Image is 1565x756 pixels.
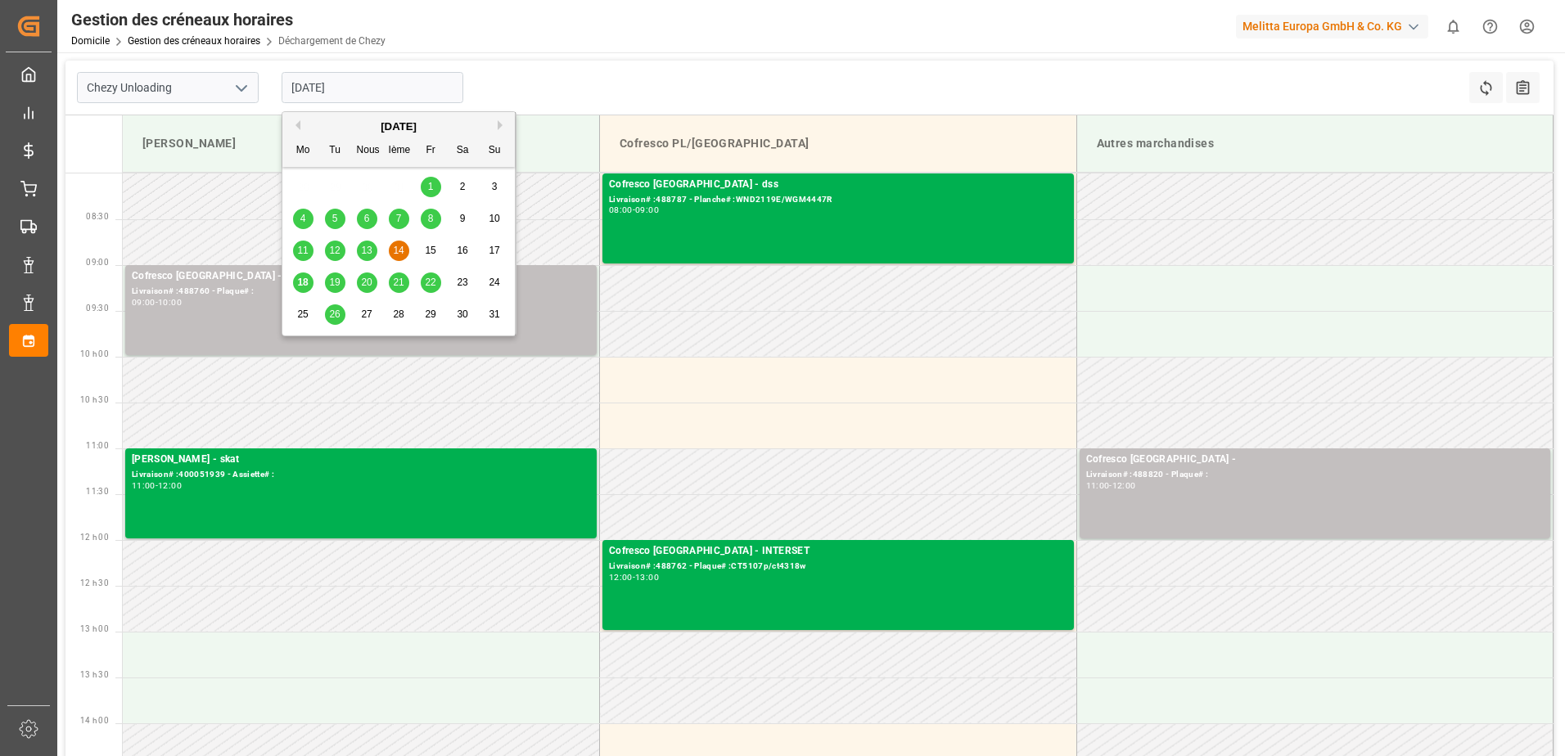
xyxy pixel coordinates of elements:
[86,487,109,496] span: 11:30
[453,209,473,229] div: Choisissez le samedi 9 août 2025
[158,482,182,489] div: 12:00
[393,245,404,256] span: 14
[71,7,386,32] div: Gestion des créneaux horaires
[457,245,467,256] span: 16
[609,543,1067,560] div: Cofresco [GEOGRAPHIC_DATA] - INTERSET
[485,272,505,293] div: Choisissez le dimanche 24 août 2025
[325,304,345,325] div: Choisissez le mardi 26 août 2025
[1435,8,1472,45] button: Afficher 0 nouvelles notifications
[613,128,1063,159] div: Cofresco PL/[GEOGRAPHIC_DATA]
[293,241,313,261] div: Choisissez le lundi 11 août 2025
[421,241,441,261] div: Choisissez le vendredi 15 août 2025
[633,574,635,581] div: -
[389,209,409,229] div: Choisissez le jeudi 7 août 2025
[485,241,505,261] div: Choisissez le dimanche 17 août 2025
[1086,482,1110,489] div: 11:00
[325,272,345,293] div: Choisissez le mardi 19 août 2025
[287,171,511,331] div: mois 2025-08
[425,245,435,256] span: 15
[300,213,306,224] span: 4
[485,304,505,325] div: Choisissez le dimanche 31 août 2025
[128,35,260,47] a: Gestion des créneaux horaires
[361,245,372,256] span: 13
[453,177,473,197] div: Choisissez le samedi 2 août 2025
[460,213,466,224] span: 9
[1236,11,1435,42] button: Melitta Europa GmbH & Co. KG
[86,304,109,313] span: 09:30
[393,308,404,320] span: 28
[293,141,313,161] div: Mo
[389,141,409,161] div: Ième
[86,212,109,221] span: 08:30
[609,193,1067,207] div: Livraison# :488787 - Planche# :WND2119E/WGM4447R
[71,35,110,47] a: Domicile
[453,241,473,261] div: Choisissez le samedi 16 août 2025
[609,177,1067,193] div: Cofresco [GEOGRAPHIC_DATA] - dss
[457,308,467,320] span: 30
[460,181,466,192] span: 2
[357,209,377,229] div: Choisissez Mercredi 6 août 2025
[329,277,340,288] span: 19
[86,441,109,450] span: 11:00
[1090,128,1540,159] div: Autres marchandises
[428,213,434,224] span: 8
[1086,452,1545,468] div: Cofresco [GEOGRAPHIC_DATA] -
[325,141,345,161] div: Tu
[1109,482,1112,489] div: -
[421,209,441,229] div: Choisissez le vendredi 8 août 2025
[489,277,499,288] span: 24
[357,141,377,161] div: Nous
[609,560,1067,574] div: Livraison# :488762 - Plaque# :CT5107p/ct4318w
[609,574,633,581] div: 12:00
[80,349,109,358] span: 10 h 00
[80,716,109,725] span: 14 h 00
[329,245,340,256] span: 12
[485,209,505,229] div: Choisissez le dimanche 10 août 2025
[1243,18,1402,35] font: Melitta Europa GmbH & Co. KG
[297,277,308,288] span: 18
[136,128,586,159] div: [PERSON_NAME]
[156,299,158,306] div: -
[80,533,109,542] span: 12 h 00
[389,304,409,325] div: Choisissez le jeudi 28 août 2025
[329,308,340,320] span: 26
[325,209,345,229] div: Choisissez Mardi 5 août 2025
[453,141,473,161] div: Sa
[428,181,434,192] span: 1
[609,206,633,214] div: 08:00
[325,241,345,261] div: Choisissez le mardi 12 août 2025
[291,120,300,130] button: Mois précédent
[282,119,515,135] div: [DATE]
[293,272,313,293] div: Choisissez le lundi 18 août 2025
[332,213,338,224] span: 5
[80,624,109,633] span: 13 h 00
[635,206,659,214] div: 09:00
[357,304,377,325] div: Choisissez Mercredi 27 août 2025
[86,258,109,267] span: 09:00
[485,177,505,197] div: Choisissez le dimanche 3 août 2025
[357,272,377,293] div: Choisissez Mercredi 20 août 2025
[425,277,435,288] span: 22
[421,272,441,293] div: Choisissez le vendredi 22 août 2025
[1086,468,1545,482] div: Livraison# :488820 - Plaque# :
[80,395,109,404] span: 10 h 30
[80,578,109,587] span: 12 h 30
[132,268,590,285] div: Cofresco [GEOGRAPHIC_DATA] -
[389,241,409,261] div: Choisissez le jeudi 14 août 2025
[389,272,409,293] div: Choisissez le jeudi 21 août 2025
[293,209,313,229] div: Choisissez le lundi 4 août 2025
[361,308,372,320] span: 27
[132,285,590,299] div: Livraison# :488760 - Plaque# :
[282,72,463,103] input: JJ-MM-AAAA
[492,181,498,192] span: 3
[457,277,467,288] span: 23
[393,277,404,288] span: 21
[635,574,659,581] div: 13:00
[132,452,590,468] div: [PERSON_NAME] - skat
[80,670,109,679] span: 13 h 30
[297,308,308,320] span: 25
[77,72,259,103] input: Type à rechercher/sélectionner
[421,177,441,197] div: Choisissez le vendredi 1er août 2025
[421,304,441,325] div: Choisissez le vendredi 29 août 2025
[1112,482,1136,489] div: 12:00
